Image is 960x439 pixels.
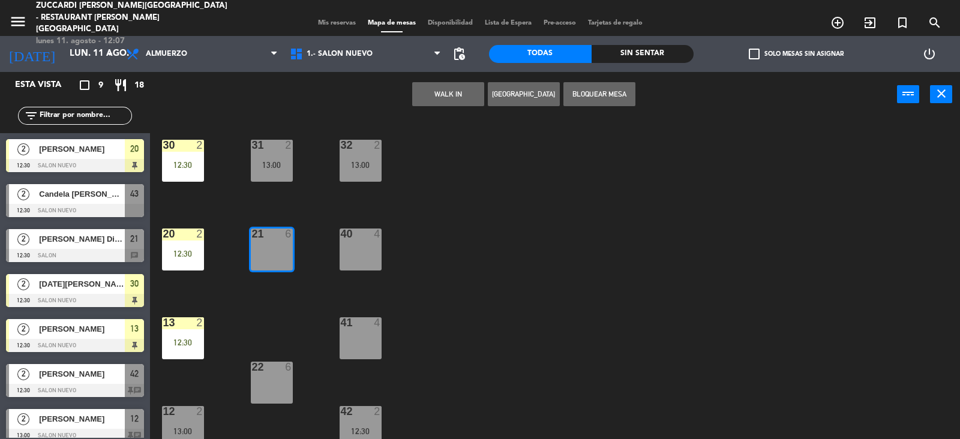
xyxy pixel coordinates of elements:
[897,85,919,103] button: power_input
[9,13,27,35] button: menu
[39,413,125,425] span: [PERSON_NAME]
[17,368,29,380] span: 2
[252,228,253,239] div: 21
[103,47,117,61] i: arrow_drop_down
[39,278,125,290] span: [DATE][PERSON_NAME]
[582,20,649,26] span: Tarjetas de regalo
[412,82,484,106] button: WALK IN
[130,321,139,336] span: 13
[374,228,381,239] div: 4
[162,249,204,258] div: 12:30
[285,362,292,372] div: 6
[17,413,29,425] span: 2
[922,47,937,61] i: power_settings_new
[563,82,635,106] button: Bloquear Mesa
[163,228,164,239] div: 20
[130,366,139,381] span: 42
[928,16,942,30] i: search
[307,50,373,58] span: 1.- SALON NUEVO
[38,109,131,122] input: Filtrar por nombre...
[6,78,86,92] div: Esta vista
[39,188,125,200] span: Candela [PERSON_NAME]
[17,233,29,245] span: 2
[340,161,382,169] div: 13:00
[830,16,845,30] i: add_circle_outline
[196,406,203,417] div: 2
[162,427,204,435] div: 13:00
[374,140,381,151] div: 2
[285,140,292,151] div: 2
[252,140,253,151] div: 31
[163,317,164,328] div: 13
[146,50,187,58] span: Almuerzo
[77,78,92,92] i: crop_square
[163,406,164,417] div: 12
[488,82,560,106] button: [GEOGRAPHIC_DATA]
[422,20,479,26] span: Disponibilidad
[17,278,29,290] span: 2
[196,228,203,239] div: 2
[749,49,844,59] label: Solo mesas sin asignar
[312,20,362,26] span: Mis reservas
[162,161,204,169] div: 12:30
[362,20,422,26] span: Mapa de mesas
[163,140,164,151] div: 30
[930,85,952,103] button: close
[39,143,125,155] span: [PERSON_NAME]
[162,338,204,347] div: 12:30
[24,109,38,123] i: filter_list
[17,143,29,155] span: 2
[9,13,27,31] i: menu
[130,276,139,291] span: 30
[340,427,382,435] div: 12:30
[934,86,949,101] i: close
[374,317,381,328] div: 4
[252,362,253,372] div: 22
[39,368,125,380] span: [PERSON_NAME]
[134,79,144,92] span: 18
[130,187,139,201] span: 43
[863,16,877,30] i: exit_to_app
[251,161,293,169] div: 13:00
[196,140,203,151] div: 2
[130,142,139,156] span: 20
[479,20,538,26] span: Lista de Espera
[489,45,592,63] div: Todas
[113,78,128,92] i: restaurant
[749,49,760,59] span: check_box_outline_blank
[130,411,139,426] span: 12
[901,86,916,101] i: power_input
[285,228,292,239] div: 6
[895,16,910,30] i: turned_in_not
[130,231,139,246] span: 21
[538,20,582,26] span: Pre-acceso
[17,323,29,335] span: 2
[452,47,466,61] span: pending_actions
[374,406,381,417] div: 2
[592,45,694,63] div: Sin sentar
[17,188,29,200] span: 2
[36,35,231,47] div: lunes 11. agosto - 12:07
[196,317,203,328] div: 2
[39,323,125,335] span: [PERSON_NAME]
[98,79,103,92] span: 9
[39,233,125,245] span: [PERSON_NAME] Diogenes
